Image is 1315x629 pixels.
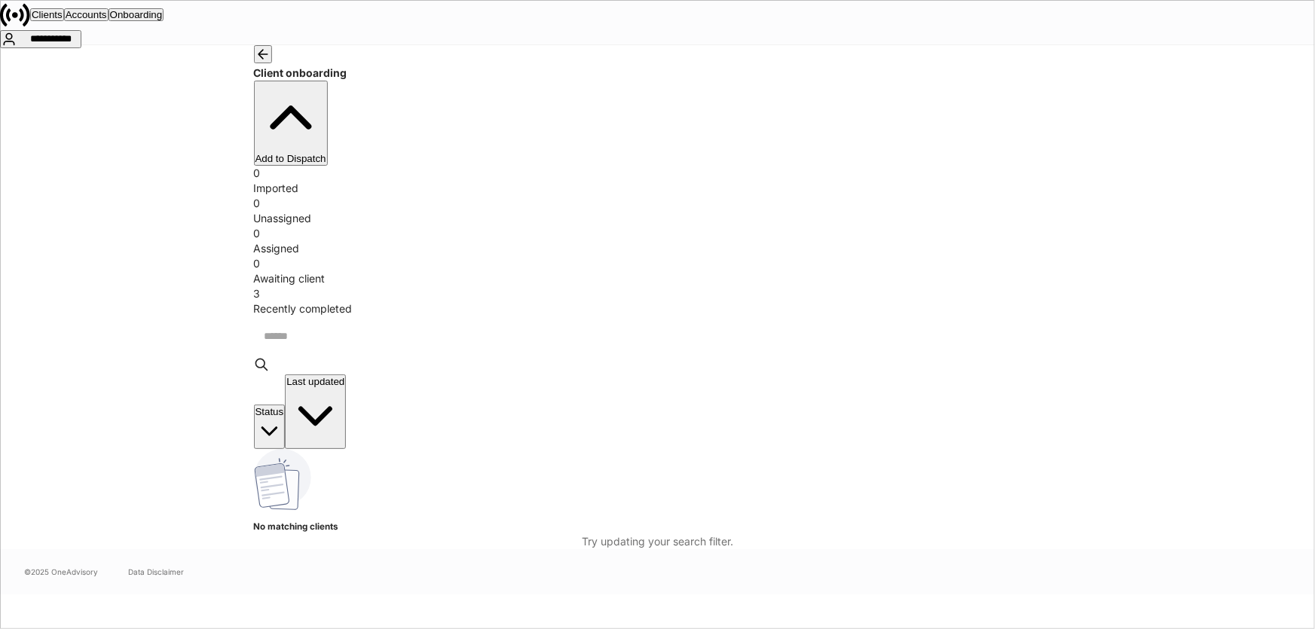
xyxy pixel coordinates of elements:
[254,301,1062,316] div: Recently completed
[110,10,163,20] div: Onboarding
[254,256,1062,271] div: 0
[66,10,107,20] div: Accounts
[254,519,1062,534] h5: No matching clients
[254,534,1062,549] p: Try updating your search filter.
[254,166,1062,196] div: 0Imported
[286,376,344,387] div: Last updated
[254,256,1062,286] div: 0Awaiting client
[24,566,98,578] span: © 2025 OneAdvisory
[254,271,1062,286] div: Awaiting client
[254,81,328,166] button: Add to Dispatch
[254,181,1062,196] div: Imported
[254,211,1062,226] div: Unassigned
[254,66,1062,81] h4: Client onboarding
[255,406,284,417] div: Status
[254,166,1062,181] div: 0
[254,196,1062,211] div: 0
[285,374,346,449] button: Last updated
[32,10,63,20] div: Clients
[109,8,164,21] button: Onboarding
[254,196,1062,226] div: 0Unassigned
[254,226,1062,241] div: 0
[254,226,1062,256] div: 0Assigned
[254,241,1062,256] div: Assigned
[254,405,286,450] button: Status
[30,8,64,21] button: Clients
[128,566,184,578] a: Data Disclaimer
[254,286,1062,301] div: 3
[254,286,1062,316] div: 3Recently completed
[255,82,326,164] div: Add to Dispatch
[64,8,109,21] button: Accounts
